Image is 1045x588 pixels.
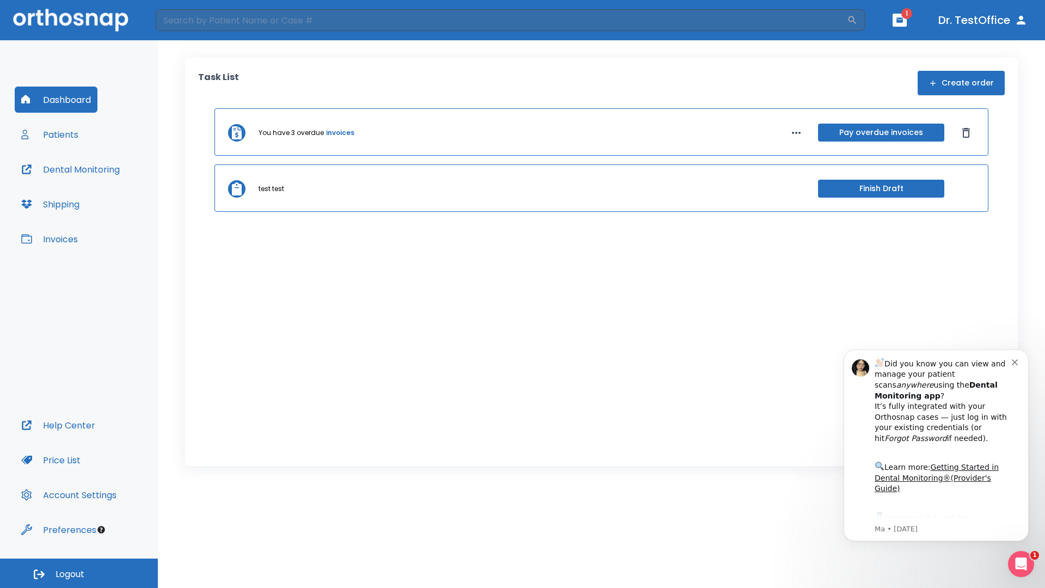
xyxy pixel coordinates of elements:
[15,482,123,508] button: Account Settings
[15,517,103,543] button: Preferences
[198,71,239,95] p: Task List
[15,191,86,217] button: Shipping
[56,568,84,580] span: Logout
[326,128,354,138] a: invoices
[156,9,847,31] input: Search by Patient Name or Case #
[901,8,912,19] span: 1
[15,156,126,182] button: Dental Monitoring
[957,124,975,142] button: Dismiss
[918,71,1005,95] button: Create order
[15,87,97,113] button: Dashboard
[96,525,106,535] div: Tooltip anchor
[15,121,85,148] button: Patients
[818,180,944,198] button: Finish Draft
[1030,551,1039,560] span: 1
[259,184,284,194] p: test test
[15,447,87,473] button: Price List
[15,412,102,438] button: Help Center
[13,9,128,31] img: Orthosnap
[259,128,324,138] p: You have 3 overdue
[934,10,1032,30] button: Dr. TestOffice
[827,336,1045,583] iframe: Intercom notifications message
[1008,551,1034,577] iframe: Intercom live chat
[15,226,84,252] button: Invoices
[818,124,944,142] button: Pay overdue invoices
